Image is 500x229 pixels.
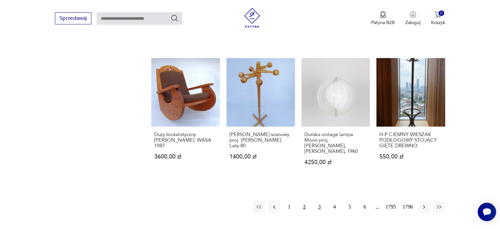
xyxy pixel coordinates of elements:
[405,11,420,26] button: Zaloguj
[314,201,325,213] button: 3
[410,11,416,18] img: Ikonka użytkownika
[151,58,220,178] a: Duży brutalistyczny fotel bujany. WASA 1987Duży brutalistyczny [PERSON_NAME]. WASA 19873600,00 zł
[329,201,341,213] button: 4
[376,58,445,178] a: H-P CIEMNY WIESZAK PODŁOGOWY STOJĄCY GIĘTE DREWNOH-P CIEMNY WIESZAK PODŁOGOWY STOJĄCY GIĘTE DREWN...
[371,11,395,26] button: Patyna B2B
[380,11,386,18] img: Ikona medalu
[226,58,295,178] a: Wieszak sosnowy proj. Reiner Daumiller. Lata 80[PERSON_NAME] sosnowy proj. [PERSON_NAME]. Lata 80...
[55,16,91,21] a: Sprzedawaj
[359,201,371,213] button: 6
[154,154,217,159] p: 3600,00 zł
[229,132,292,149] h3: [PERSON_NAME] sosnowy proj. [PERSON_NAME]. Lata 80
[301,58,370,178] a: Duńska vintage lampa Moon proj. Verner Panton, Louis Poulsen, 1960Duńska vintage lampa Moon proj....
[242,8,262,28] img: Patyna - sklep z meblami i dekoracjami vintage
[478,203,496,221] iframe: Smartsupp widget button
[298,201,310,213] button: 2
[371,11,395,26] a: Ikona medaluPatyna B2B
[379,154,442,159] p: 550,00 zł
[171,14,179,22] button: Szukaj
[283,201,295,213] button: 1
[371,19,395,26] p: Patyna B2B
[431,11,445,26] button: 0Koszyk
[439,11,444,16] div: 0
[154,132,217,149] h3: Duży brutalistyczny [PERSON_NAME]. WASA 1987
[431,19,445,26] p: Koszyk
[379,132,442,149] h3: H-P CIEMNY WIESZAK PODŁOGOWY STOJĄCY GIĘTE DREWNO
[435,11,441,18] img: Ikona koszyka
[55,12,91,24] button: Sprzedawaj
[304,159,367,165] p: 4250,00 zł
[344,201,356,213] button: 5
[229,154,292,159] p: 1400,00 zł
[384,201,398,213] button: 1795
[401,201,415,213] button: 1796
[405,19,420,26] p: Zaloguj
[304,132,367,154] h3: Duńska vintage lampa Moon proj. [PERSON_NAME], [PERSON_NAME], 1960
